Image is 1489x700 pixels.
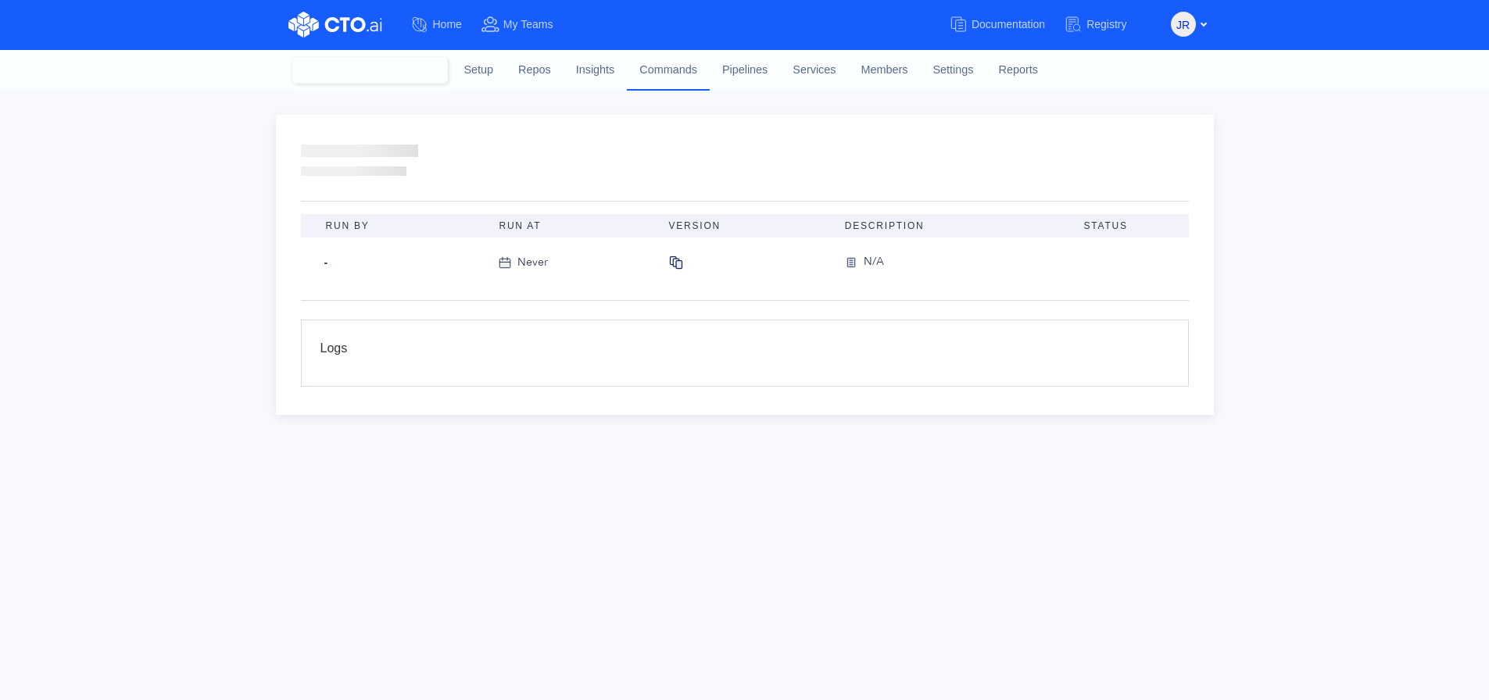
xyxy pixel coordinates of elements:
[1064,10,1145,39] a: Registry
[1086,18,1126,30] span: Registry
[486,214,656,237] th: Run At
[627,49,710,90] a: Commands
[288,12,382,37] img: CTO.ai Logo
[986,49,1050,91] a: Reports
[656,214,832,237] th: Version
[832,214,1072,237] th: Description
[433,18,462,30] span: Home
[1176,12,1190,37] span: JR
[972,18,1045,30] span: Documentation
[780,49,848,91] a: Services
[452,49,506,91] a: Setup
[949,10,1064,39] a: Documentation
[1171,12,1196,37] button: JR
[503,18,553,30] span: My Teams
[481,10,572,39] a: My Teams
[864,253,884,272] div: N/A
[845,253,864,272] img: version-icon
[320,339,1169,367] div: Logs
[920,49,986,91] a: Settings
[1072,214,1189,237] th: Status
[564,49,628,91] a: Insights
[301,237,487,287] td: -
[506,49,564,91] a: Repos
[849,49,921,91] a: Members
[710,49,780,91] a: Pipelines
[301,214,487,237] th: Run By
[517,254,548,271] div: Never
[410,10,481,39] a: Home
